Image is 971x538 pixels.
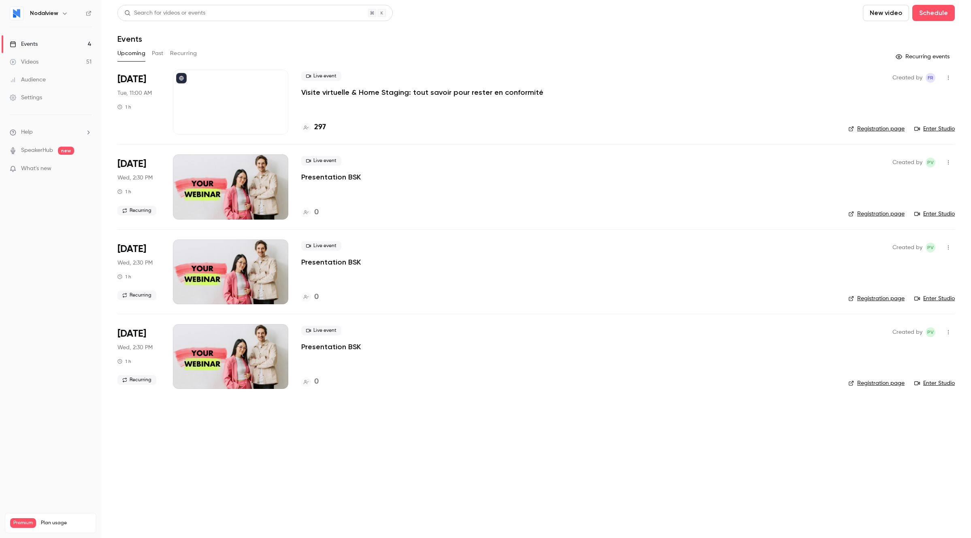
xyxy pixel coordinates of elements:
[314,207,319,218] h4: 0
[170,47,197,60] button: Recurring
[301,376,319,387] a: 0
[21,128,33,137] span: Help
[301,241,341,251] span: Live event
[21,164,51,173] span: What's new
[10,76,46,84] div: Audience
[10,40,38,48] div: Events
[892,243,922,252] span: Created by
[928,73,933,83] span: FR
[892,158,922,167] span: Created by
[914,379,955,387] a: Enter Studio
[124,9,205,17] div: Search for videos or events
[117,70,160,134] div: Oct 21 Tue, 11:00 AM (Europe/Brussels)
[301,326,341,335] span: Live event
[301,207,319,218] a: 0
[314,292,319,303] h4: 0
[117,206,156,216] span: Recurring
[117,259,153,267] span: Wed, 2:30 PM
[848,125,905,133] a: Registration page
[914,210,955,218] a: Enter Studio
[912,5,955,21] button: Schedule
[926,158,935,167] span: Paul Vérine
[926,73,935,83] span: Florence Robert
[927,327,934,337] span: PV
[117,174,153,182] span: Wed, 2:30 PM
[152,47,164,60] button: Past
[117,358,131,365] div: 1 h
[892,327,922,337] span: Created by
[58,147,74,155] span: new
[117,73,146,86] span: [DATE]
[927,158,934,167] span: PV
[117,273,131,280] div: 1 h
[863,5,909,21] button: New video
[914,295,955,303] a: Enter Studio
[117,158,146,171] span: [DATE]
[301,71,341,81] span: Live event
[926,243,935,252] span: Paul Vérine
[314,122,326,133] h4: 297
[301,88,543,97] a: Visite virtuelle & Home Staging: tout savoir pour rester en conformité
[117,290,156,300] span: Recurring
[301,292,319,303] a: 0
[314,376,319,387] h4: 0
[117,188,131,195] div: 1 h
[892,50,955,63] button: Recurring events
[10,518,36,528] span: Premium
[41,520,91,526] span: Plan usage
[10,58,38,66] div: Videos
[301,257,361,267] a: Presentation BSK
[301,156,341,166] span: Live event
[117,375,156,385] span: Recurring
[301,172,361,182] a: Presentation BSK
[117,324,160,389] div: Sep 30 Wed, 2:30 PM (Europe/Paris)
[848,295,905,303] a: Registration page
[117,104,131,110] div: 1 h
[117,243,146,256] span: [DATE]
[117,239,160,304] div: Aug 26 Wed, 2:30 PM (Europe/Paris)
[848,210,905,218] a: Registration page
[892,73,922,83] span: Created by
[117,154,160,219] div: Jul 29 Wed, 2:30 PM (Europe/Paris)
[117,344,153,352] span: Wed, 2:30 PM
[301,122,326,133] a: 297
[30,9,58,17] h6: Nodalview
[10,7,23,20] img: Nodalview
[117,327,146,340] span: [DATE]
[927,243,934,252] span: PV
[21,146,53,155] a: SpeakerHub
[926,327,935,337] span: Paul Vérine
[117,34,142,44] h1: Events
[848,379,905,387] a: Registration page
[10,128,92,137] li: help-dropdown-opener
[301,342,361,352] a: Presentation BSK
[117,89,152,97] span: Tue, 11:00 AM
[914,125,955,133] a: Enter Studio
[117,47,145,60] button: Upcoming
[10,94,42,102] div: Settings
